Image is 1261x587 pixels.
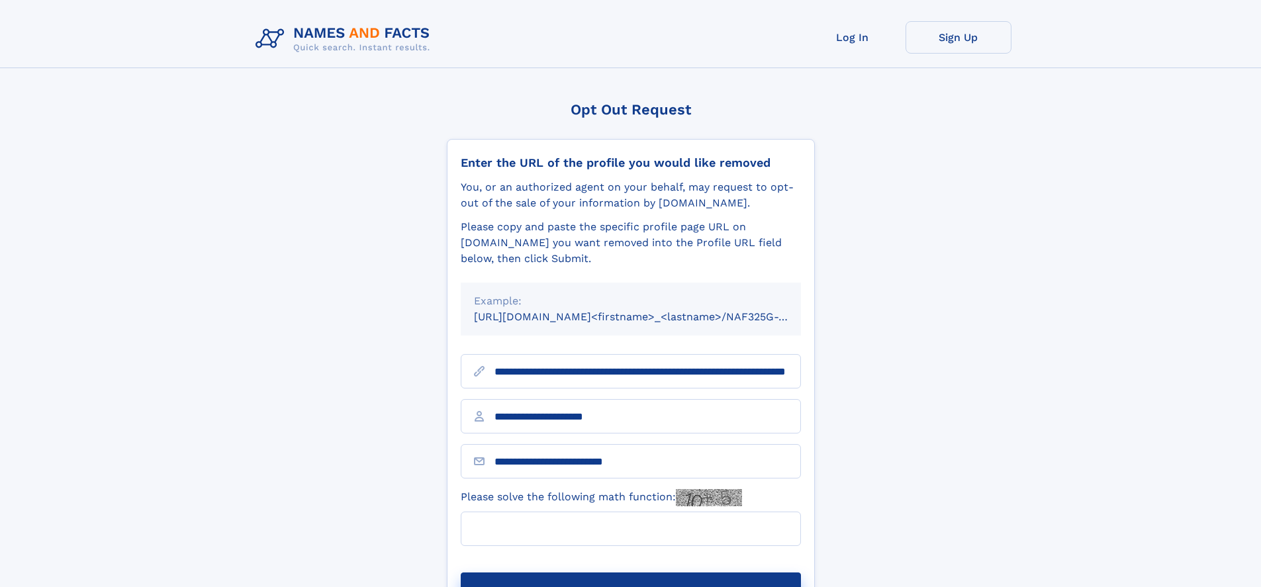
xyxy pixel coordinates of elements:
div: Opt Out Request [447,101,815,118]
label: Please solve the following math function: [461,489,742,506]
div: Please copy and paste the specific profile page URL on [DOMAIN_NAME] you want removed into the Pr... [461,219,801,267]
a: Sign Up [906,21,1011,54]
div: You, or an authorized agent on your behalf, may request to opt-out of the sale of your informatio... [461,179,801,211]
div: Enter the URL of the profile you would like removed [461,156,801,170]
div: Example: [474,293,788,309]
a: Log In [800,21,906,54]
small: [URL][DOMAIN_NAME]<firstname>_<lastname>/NAF325G-xxxxxxxx [474,310,826,323]
img: Logo Names and Facts [250,21,441,57]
